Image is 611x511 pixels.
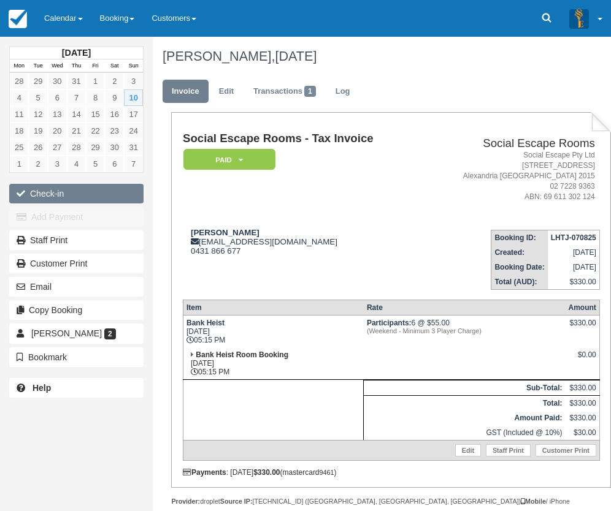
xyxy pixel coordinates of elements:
[210,80,243,104] a: Edit
[31,328,102,338] span: [PERSON_NAME]
[29,59,48,73] th: Tue
[86,123,105,139] a: 22
[491,245,548,260] th: Created:
[183,347,363,380] td: [DATE] 05:15 PM
[48,139,67,156] a: 27
[568,350,596,369] div: $0.00
[86,89,105,106] a: 8
[183,132,422,145] h1: Social Escape Rooms - Tax Invoice
[171,497,611,506] div: droplet [TECHNICAL_ID] ([GEOGRAPHIC_DATA], [GEOGRAPHIC_DATA], [GEOGRAPHIC_DATA]) / iPhone
[565,411,599,425] td: $330.00
[320,469,334,476] small: 9461
[86,73,105,89] a: 1
[275,48,317,64] span: [DATE]
[10,73,29,89] a: 28
[186,319,225,327] strong: Bank Heist
[10,106,29,123] a: 11
[191,228,259,237] strong: [PERSON_NAME]
[171,498,200,505] strong: Provider:
[565,395,599,411] td: $330.00
[427,137,595,150] h2: Social Escape Rooms
[124,73,143,89] a: 3
[548,245,600,260] td: [DATE]
[548,274,600,290] td: $330.00
[86,156,105,172] a: 5
[67,73,86,89] a: 31
[48,89,67,106] a: 6
[183,148,271,171] a: Paid
[183,228,422,255] div: [EMAIL_ADDRESS][DOMAIN_NAME] 0431 866 677
[427,150,595,203] address: Social Escape Pty Ltd [STREET_ADDRESS] Alexandria [GEOGRAPHIC_DATA] 2015 02 7228 9363 ABN: 69 611...
[548,260,600,274] td: [DATE]
[304,86,316,97] span: 1
[48,106,67,123] a: 13
[364,380,566,395] th: Sub-Total:
[48,59,67,73] th: Wed
[67,123,86,139] a: 21
[9,324,144,343] a: [PERSON_NAME] 2
[9,184,144,203] button: Check-in
[565,380,599,395] td: $330.00
[9,207,144,227] button: Add Payment
[105,123,124,139] a: 23
[326,80,359,104] a: Log
[9,378,144,398] a: Help
[9,277,144,297] button: Email
[183,315,363,347] td: [DATE] 05:15 PM
[491,274,548,290] th: Total (AUD):
[220,498,253,505] strong: Source IP:
[183,149,275,170] em: Paid
[491,260,548,274] th: Booking Date:
[163,49,602,64] h1: [PERSON_NAME],
[67,89,86,106] a: 7
[565,300,599,315] th: Amount
[48,123,67,139] a: 20
[10,123,29,139] a: 18
[124,123,143,139] a: 24
[253,468,280,477] strong: $330.00
[29,156,48,172] a: 2
[196,350,288,359] strong: Bank Heist Room Booking
[10,156,29,172] a: 1
[10,139,29,156] a: 25
[29,139,48,156] a: 26
[9,254,144,273] a: Customer Print
[105,73,124,89] a: 2
[29,123,48,139] a: 19
[183,300,363,315] th: Item
[521,498,546,505] strong: Mobile
[364,425,566,441] td: GST (Included @ 10%)
[33,383,51,393] b: Help
[486,444,531,456] a: Staff Print
[163,80,209,104] a: Invoice
[364,395,566,411] th: Total:
[86,59,105,73] th: Fri
[9,230,144,250] a: Staff Print
[367,327,563,335] em: (Weekend - Minimum 3 Player Charge)
[364,300,566,315] th: Rate
[105,156,124,172] a: 6
[29,106,48,123] a: 12
[568,319,596,337] div: $330.00
[105,89,124,106] a: 9
[29,89,48,106] a: 5
[569,9,589,28] img: A3
[124,59,143,73] th: Sun
[124,89,143,106] a: 10
[364,411,566,425] th: Amount Paid:
[105,106,124,123] a: 16
[9,347,144,367] button: Bookmark
[183,468,600,477] div: : [DATE] (mastercard )
[67,59,86,73] th: Thu
[104,328,116,339] span: 2
[455,444,481,456] a: Edit
[105,59,124,73] th: Sat
[86,139,105,156] a: 29
[244,80,325,104] a: Transactions1
[124,156,143,172] a: 7
[29,73,48,89] a: 29
[48,73,67,89] a: 30
[536,444,596,456] a: Customer Print
[565,425,599,441] td: $30.00
[67,156,86,172] a: 4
